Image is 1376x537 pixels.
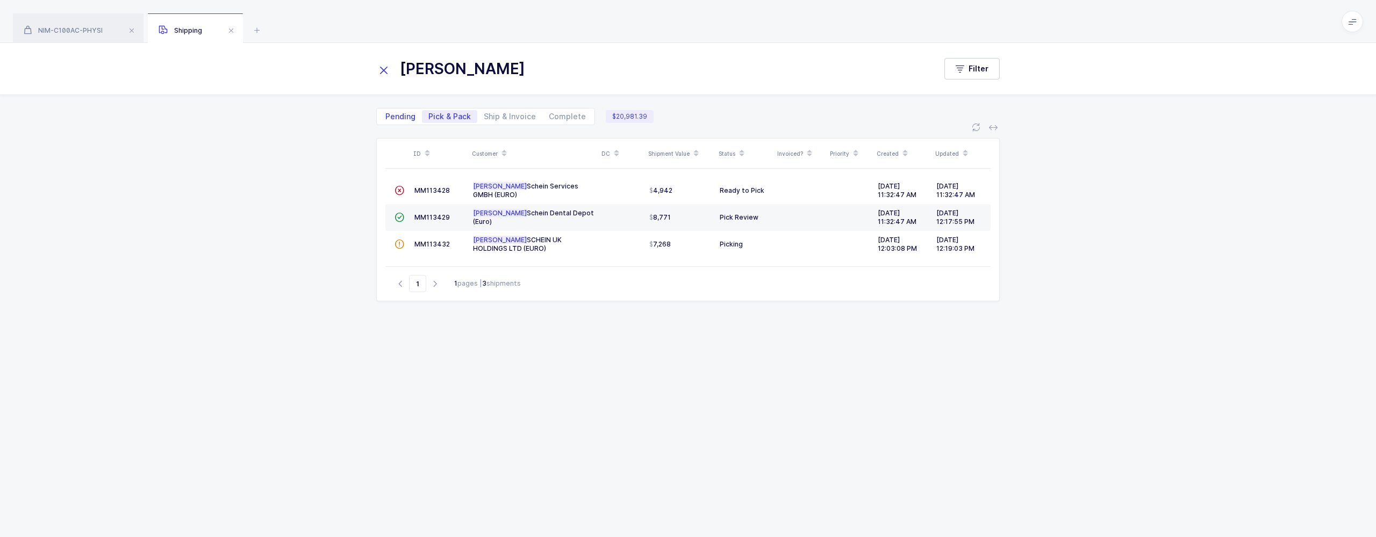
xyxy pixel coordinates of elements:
[606,110,654,123] span: $20,981.39
[719,144,771,163] div: Status
[24,26,103,34] span: NIM-C100AC-PHYSI
[395,186,404,194] span: 
[936,182,975,199] span: [DATE] 11:32:47 AM
[484,113,536,120] span: Ship & Invoice
[969,63,988,74] span: Filter
[649,213,671,222] span: 8,771
[428,113,471,120] span: Pick & Pack
[720,240,743,248] span: Picking
[777,144,823,163] div: Invoiced?
[413,144,465,163] div: ID
[473,236,527,244] span: [PERSON_NAME]
[877,144,929,163] div: Created
[473,182,527,190] span: [PERSON_NAME]
[648,144,712,163] div: Shipment Value
[936,236,974,252] span: [DATE] 12:19:03 PM
[376,56,923,82] input: Search for Shipments...
[414,186,450,194] span: MM113428
[454,279,457,287] b: 1
[472,144,595,163] div: Customer
[395,240,404,248] span: 
[482,279,486,287] b: 3
[473,182,578,199] span: Schein Services GMBH (EURO)
[649,186,672,195] span: 4,942
[409,275,426,292] span: Go to
[878,209,916,226] span: [DATE] 11:32:47 AM
[935,144,987,163] div: Updated
[414,213,450,221] span: MM113429
[720,186,764,194] span: Ready to Pick
[878,236,917,252] span: [DATE] 12:03:08 PM
[385,113,415,120] span: Pending
[649,240,671,249] span: 7,268
[159,26,202,34] span: Shipping
[601,144,642,163] div: DC
[720,213,758,221] span: Pick Review
[830,144,870,163] div: Priority
[395,213,404,221] span: 
[473,236,562,252] span: SCHEIN UK HOLDINGS LTD (EURO)
[473,209,594,226] span: Schein Dental Depot (Euro)
[414,240,450,248] span: MM113432
[454,279,521,288] div: pages | shipments
[473,209,527,217] span: [PERSON_NAME]
[878,182,916,199] span: [DATE] 11:32:47 AM
[549,113,586,120] span: Complete
[936,209,974,226] span: [DATE] 12:17:55 PM
[944,58,1000,79] button: Filter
